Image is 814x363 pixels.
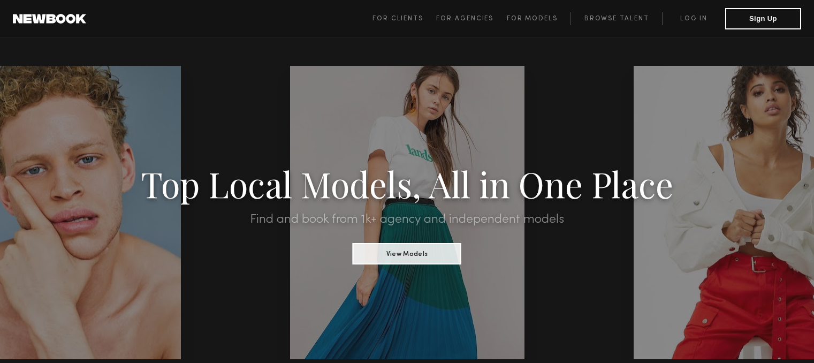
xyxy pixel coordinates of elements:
[570,12,662,25] a: Browse Talent
[61,213,753,226] h2: Find and book from 1k+ agency and independent models
[353,243,461,264] button: View Models
[61,167,753,200] h1: Top Local Models, All in One Place
[436,12,506,25] a: For Agencies
[353,247,461,259] a: View Models
[662,12,725,25] a: Log in
[372,12,436,25] a: For Clients
[436,16,493,22] span: For Agencies
[725,8,801,29] button: Sign Up
[507,12,571,25] a: For Models
[507,16,558,22] span: For Models
[372,16,423,22] span: For Clients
